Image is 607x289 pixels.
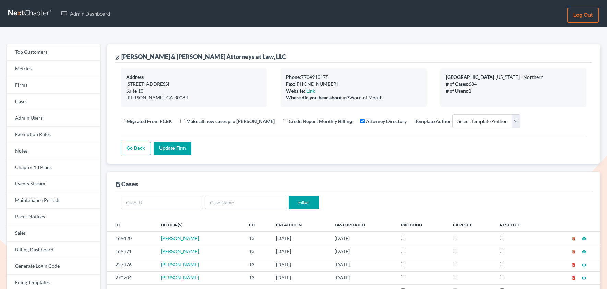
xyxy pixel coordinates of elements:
[366,118,407,125] label: Attorney Directory
[571,236,576,241] i: delete_forever
[186,118,275,125] label: Make all new cases pro [PERSON_NAME]
[107,232,155,245] td: 169420
[243,218,270,231] th: Ch
[161,248,199,254] a: [PERSON_NAME]
[107,258,155,271] td: 227976
[271,218,329,231] th: Created On
[582,276,586,280] i: visibility
[7,44,100,61] a: Top Customers
[271,258,329,271] td: [DATE]
[571,276,576,280] i: delete_forever
[121,142,151,155] a: Go Back
[115,55,120,60] i: gavel
[395,218,448,231] th: ProBono
[126,87,261,94] div: Suite 10
[567,8,599,23] a: Log out
[7,94,100,110] a: Cases
[121,196,203,209] input: Case ID
[7,209,100,225] a: Pacer Notices
[161,275,199,280] a: [PERSON_NAME]
[7,61,100,77] a: Metrics
[571,262,576,267] a: delete_forever
[446,81,581,87] div: 684
[446,87,581,94] div: 1
[7,176,100,192] a: Events Stream
[571,263,576,267] i: delete_forever
[286,81,421,87] div: [PHONE_NUMBER]
[58,8,114,20] a: Admin Dashboard
[271,245,329,258] td: [DATE]
[446,88,468,94] b: # of Users:
[154,142,191,155] input: Update Firm
[582,249,586,254] i: visibility
[286,74,301,80] b: Phone:
[286,95,349,100] b: Where did you hear about us?
[329,218,395,231] th: Last Updated
[271,271,329,284] td: [DATE]
[286,74,421,81] div: 7704910175
[7,242,100,258] a: Billing Dashboard
[286,94,421,101] div: Word of Mouth
[126,81,261,87] div: [STREET_ADDRESS]
[571,248,576,254] a: delete_forever
[7,127,100,143] a: Exemption Rules
[243,271,270,284] td: 13
[329,232,395,245] td: [DATE]
[7,110,100,127] a: Admin Users
[127,118,172,125] label: Migrated From FCBK
[448,218,495,231] th: CR Reset
[155,218,244,231] th: Debtor(s)
[329,245,395,258] td: [DATE]
[126,94,261,101] div: [PERSON_NAME], GA 30084
[271,232,329,245] td: [DATE]
[7,258,100,275] a: Generate Login Code
[115,181,121,188] i: description
[243,258,270,271] td: 13
[289,118,352,125] label: Credit Report Monthly Billing
[446,74,581,81] div: [US_STATE] - Northern
[446,74,496,80] b: [GEOGRAPHIC_DATA]:
[415,118,451,125] label: Template Author
[243,232,270,245] td: 13
[7,143,100,159] a: Notes
[107,271,155,284] td: 270704
[289,196,319,209] input: Filter
[243,245,270,258] td: 13
[329,258,395,271] td: [DATE]
[582,262,586,267] a: visibility
[582,248,586,254] a: visibility
[571,275,576,280] a: delete_forever
[107,218,155,231] th: ID
[286,81,295,87] b: Fax:
[7,77,100,94] a: Firms
[286,88,305,94] b: Website:
[107,245,155,258] td: 169371
[306,88,315,94] a: Link
[7,225,100,242] a: Sales
[446,81,468,87] b: # of Cases:
[7,159,100,176] a: Chapter 13 Plans
[571,249,576,254] i: delete_forever
[582,236,586,241] i: visibility
[495,218,545,231] th: Reset ECF
[571,235,576,241] a: delete_forever
[126,74,144,80] b: Address
[582,275,586,280] a: visibility
[582,235,586,241] a: visibility
[205,196,287,209] input: Case Name
[115,52,286,61] div: [PERSON_NAME] & [PERSON_NAME] Attorneys at Law, LLC
[161,235,199,241] a: [PERSON_NAME]
[582,263,586,267] i: visibility
[7,192,100,209] a: Maintenance Periods
[161,262,199,267] a: [PERSON_NAME]
[329,271,395,284] td: [DATE]
[115,180,138,188] div: Cases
